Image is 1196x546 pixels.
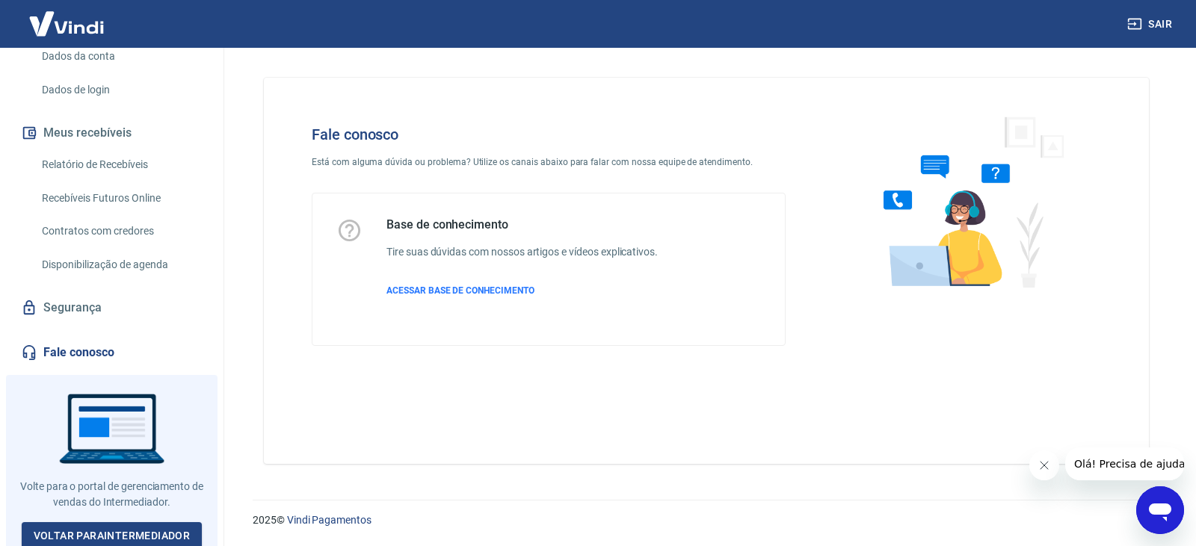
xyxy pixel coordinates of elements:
[854,102,1081,301] img: Fale conosco
[36,149,206,180] a: Relatório de Recebíveis
[36,249,206,280] a: Disponibilização de agenda
[1136,486,1184,534] iframe: Botão para abrir a janela de mensagens
[18,1,115,46] img: Vindi
[1065,447,1184,480] iframe: Mensagem da empresa
[312,125,786,143] h4: Fale conosco
[386,217,658,232] h5: Base de conhecimento
[36,75,206,105] a: Dados de login
[18,117,206,149] button: Meus recebíveis
[36,41,206,72] a: Dados da conta
[1124,10,1178,38] button: Sair
[253,512,1160,528] p: 2025 ©
[36,216,206,246] a: Contratos com credores
[9,10,126,22] span: Olá! Precisa de ajuda?
[386,244,658,260] h6: Tire suas dúvidas com nossos artigos e vídeos explicativos.
[1029,450,1059,480] iframe: Fechar mensagem
[386,284,658,297] a: ACESSAR BASE DE CONHECIMENTO
[287,514,372,526] a: Vindi Pagamentos
[36,183,206,214] a: Recebíveis Futuros Online
[386,285,534,296] span: ACESSAR BASE DE CONHECIMENTO
[18,291,206,324] a: Segurança
[18,336,206,369] a: Fale conosco
[312,155,786,169] p: Está com alguma dúvida ou problema? Utilize os canais abaixo para falar com nossa equipe de atend...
